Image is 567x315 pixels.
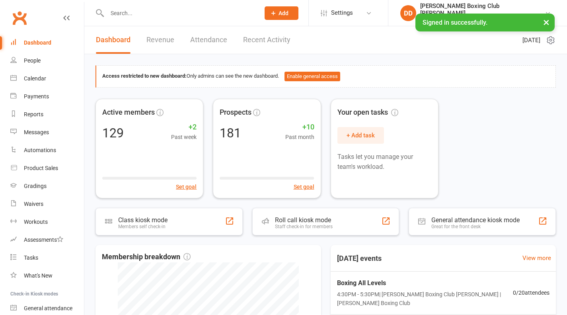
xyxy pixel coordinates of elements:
div: Payments [24,93,49,100]
div: [PERSON_NAME] Boxing Club [PERSON_NAME] [420,2,545,17]
a: Clubworx [10,8,29,28]
div: 129 [102,127,124,139]
span: Past month [285,133,314,141]
span: Your open tasks [337,107,398,118]
div: Product Sales [24,165,58,171]
span: Membership breakdown [102,251,191,263]
a: Assessments [10,231,84,249]
a: Revenue [146,26,174,54]
div: Dashboard [24,39,51,46]
input: Search... [105,8,254,19]
div: DD [400,5,416,21]
span: Prospects [220,107,251,118]
span: +10 [285,121,314,133]
a: Reports [10,106,84,123]
div: Great for the front desk [431,224,520,229]
span: Active members [102,107,155,118]
div: Waivers [24,201,43,207]
span: Boxing All Levels [337,278,513,288]
span: 4:30PM - 5:30PM | [PERSON_NAME] Boxing Club [PERSON_NAME] | [PERSON_NAME] Boxing Club [337,290,513,308]
div: Reports [24,111,43,117]
div: Messages [24,129,49,135]
span: [DATE] [522,35,540,45]
a: Workouts [10,213,84,231]
a: Automations [10,141,84,159]
span: Signed in successfully. [423,19,487,26]
a: What's New [10,267,84,285]
a: Calendar [10,70,84,88]
strong: Access restricted to new dashboard: [102,73,187,79]
button: Set goal [294,182,314,191]
a: Gradings [10,177,84,195]
p: Tasks let you manage your team's workload. [337,152,432,172]
button: Add [265,6,298,20]
a: Product Sales [10,159,84,177]
a: View more [522,253,551,263]
div: Assessments [24,237,63,243]
a: Dashboard [96,26,131,54]
div: What's New [24,272,53,279]
div: General attendance [24,305,72,311]
span: +2 [171,121,197,133]
a: Payments [10,88,84,106]
span: Add [279,10,288,16]
div: General attendance kiosk mode [431,216,520,224]
div: Calendar [24,75,46,82]
span: Settings [331,4,353,22]
span: Past week [171,133,197,141]
button: + Add task [337,127,384,144]
div: Gradings [24,183,47,189]
a: Messages [10,123,84,141]
div: 181 [220,127,241,139]
a: Recent Activity [243,26,290,54]
div: Tasks [24,254,38,261]
div: People [24,57,41,64]
a: Waivers [10,195,84,213]
button: Set goal [176,182,197,191]
span: 0 / 20 attendees [513,288,549,297]
div: Workouts [24,219,48,225]
div: Members self check-in [118,224,168,229]
button: Enable general access [284,72,340,81]
a: People [10,52,84,70]
div: Roll call kiosk mode [275,216,333,224]
h3: [DATE] events [331,251,388,266]
button: × [539,14,553,31]
div: Class kiosk mode [118,216,168,224]
div: Staff check-in for members [275,224,333,229]
a: Tasks [10,249,84,267]
a: Dashboard [10,34,84,52]
a: Attendance [190,26,227,54]
div: Only admins can see the new dashboard. [102,72,549,81]
div: Automations [24,147,56,153]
